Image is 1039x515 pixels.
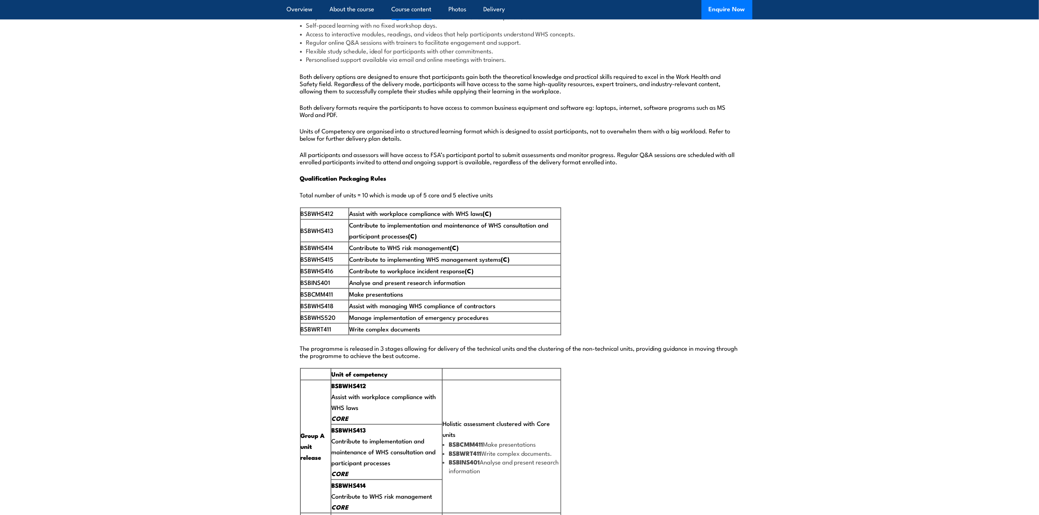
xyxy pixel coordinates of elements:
[349,253,560,265] td: Contribute to implementing WHS management systems
[449,457,480,467] strong: BSBINS401
[300,47,739,55] li: Flexible study schedule, ideal for participants with other commitments.
[349,219,560,242] td: Contribute to implementation and maintenance of WHS consultation and participant processes
[349,242,560,253] td: Contribute to WHS risk management
[331,380,442,424] td: Assist with workplace compliance with WHS laws
[300,173,387,183] strong: Qualification Packaging Rules
[443,440,560,448] li: Make presentations
[331,381,366,390] strong: BSBWHS412
[449,439,483,449] strong: BSBCMM411
[300,344,739,359] p: The programme is released in 3 stages allowing for delivery of the technical units and the cluste...
[300,72,739,94] p: Both delivery options are designed to ensure that participants gain both the theoretical knowledg...
[450,243,459,252] strong: (C)
[501,254,509,264] strong: (C)
[331,424,442,479] td: Contribute to implementation and maintenance of WHS consultation and participant processes
[300,38,739,46] li: Regular online Q&A sessions with trainers to facilitate engagement and support.
[300,288,349,300] td: BSBCMM411
[331,414,348,423] em: CORE
[300,208,349,219] td: BSBWHS412
[442,380,560,513] td: Holistic assessment clustered with Core units
[443,458,560,475] li: Analyse and present research information
[300,150,739,165] p: All participants and assessors will have access to FSA’s participant portal to submit assessments...
[300,253,349,265] td: BSBWHS415
[349,311,560,323] td: Manage implementation of emergency procedures
[331,480,366,490] strong: BSBWHS414
[331,369,388,379] strong: Unit of competency
[300,55,739,63] li: Personalised support available via email and online meetings with trainers.
[300,21,739,29] li: Self-paced learning with no fixed workshop days.
[483,209,491,218] strong: (C)
[349,265,560,277] td: Contribute to workplace incident response
[300,277,349,288] td: BSBINS401
[300,311,349,323] td: BSBWHS520
[300,323,349,335] td: BSBWRT411
[300,103,739,118] p: Both delivery formats require the participants to have access to common business equipment and so...
[300,127,739,141] p: Units of Competency are organised into a structured learning format which is designed to assist p...
[301,431,325,462] strong: Group A unit release
[300,29,739,38] li: Access to interactive modules, readings, and videos that help participants understand WHS concepts.
[349,208,560,219] td: Assist with workplace compliance with WHS laws
[465,266,473,275] strong: (C)
[349,288,560,300] td: Make presentations
[449,448,481,458] strong: BSBWRT411
[331,479,442,513] td: Contribute to WHS risk management
[300,191,739,198] p: Total number of units = 10 which is made up of 5 core and 5 elective units
[331,425,366,435] strong: BSBWHS413
[300,265,349,277] td: BSBWHS416
[331,469,348,478] em: CORE
[349,323,560,335] td: Write complex documents
[349,277,560,288] td: Analyse and present research information
[408,231,417,241] strong: (C)
[331,502,348,512] em: CORE
[300,219,349,242] td: BSBWHS413
[300,242,349,253] td: BSBWHS414
[300,300,349,311] td: BSBWHS418
[443,449,560,458] li: Write complex documents.
[349,300,560,311] td: Assist with managing WHS compliance of contractors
